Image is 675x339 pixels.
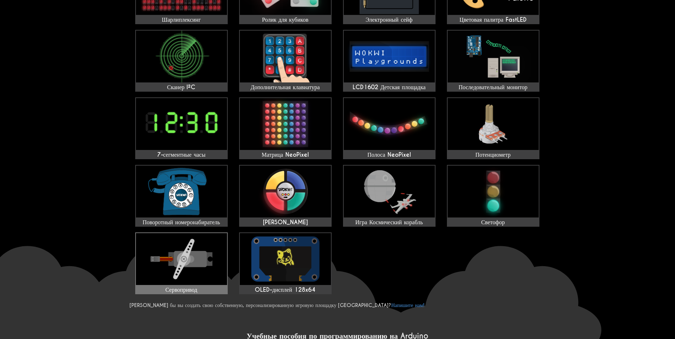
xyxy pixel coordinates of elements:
div: Полоса NeoPixel [344,151,435,158]
div: Игра Космический корабль [344,219,435,226]
div: Потенциометр [448,151,539,158]
img: Потенциометр [448,98,539,150]
img: 7-сегментные часы [136,98,227,150]
img: Матрица NeoPixel [240,98,331,150]
img: Светофор [448,166,539,217]
img: Сервопривод [136,233,227,285]
div: Светофор [448,219,539,226]
p: [PERSON_NAME] бы вы создать свою собственную, персонализированную игровую площадку [GEOGRAPHIC_DA... [130,302,546,308]
a: [PERSON_NAME] [239,165,332,227]
a: Полоса NeoPixel [343,97,436,159]
img: Сканер I²C [136,31,227,82]
img: Саймон Гейм [240,166,331,217]
img: Поворотный номеронабиратель [136,166,227,217]
div: OLED-дисплей 128x64 [240,286,331,294]
img: LCD1602 Детская площадка [344,31,435,82]
a: Потенциометр [447,97,539,159]
div: Шарлиплексинг [136,16,227,23]
a: 7-сегментные часы [135,97,228,159]
div: Дополнительная клавиатура [240,84,331,91]
a: Последовательный монитор [447,30,539,92]
div: Сканер I²C [136,84,227,91]
div: Ролик для кубиков [240,16,331,23]
a: Напишите нам! [391,302,424,308]
a: Сервопривод [135,232,228,294]
div: Сервопривод [136,286,227,294]
a: Светофор [447,165,539,227]
a: Поворотный номеронабиратель [135,165,228,227]
div: Поворотный номеронабиратель [136,219,227,226]
a: OLED-дисплей 128x64 [239,232,332,294]
div: Последовательный монитор [448,84,539,91]
a: Сканер I²C [135,30,228,92]
a: Игра Космический корабль [343,165,436,227]
a: Дополнительная клавиатура [239,30,332,92]
div: Матрица NeoPixel [240,151,331,158]
img: Дополнительная клавиатура [240,31,331,82]
img: Последовательный монитор [448,31,539,82]
img: Полоса NeoPixel [344,98,435,150]
div: Цветовая палитра FastLED [448,16,539,23]
div: Электронный сейф [344,16,435,23]
div: [PERSON_NAME] [240,219,331,226]
div: LCD1602 Детская площадка [344,84,435,91]
a: Матрица NeoPixel [239,97,332,159]
div: 7-сегментные часы [136,151,227,158]
a: LCD1602 Детская площадка [343,30,436,92]
img: Игра Космический корабль [344,166,435,217]
img: OLED-дисплей 128x64 [240,233,331,285]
